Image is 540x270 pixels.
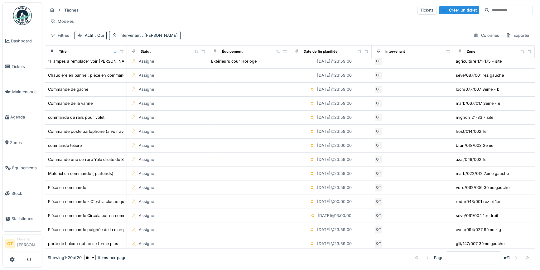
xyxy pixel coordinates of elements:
[317,58,352,64] div: [DATE] @ 23:59:00
[385,49,405,54] div: Intervenant
[456,157,488,162] div: azal/049/002 1er
[374,57,383,66] div: OT
[374,141,383,150] div: OT
[139,199,154,205] div: Assigné
[139,171,154,176] div: Assigné
[374,127,383,136] div: OT
[139,114,154,120] div: Assigné
[48,100,93,106] div: Commande de la vanne
[3,54,42,79] a: Tickets
[48,58,169,64] div: 11 lampes à remplacer voir [PERSON_NAME] pour la commande
[3,104,42,130] a: Agenda
[48,199,275,205] div: Pièce en commande - C'est la cloche qui est cassé il faut commander deux cloche pour WC suspendu ...
[211,58,257,64] div: Extérieurs cour Horloge
[456,199,500,205] div: rodn/043/001 rez et 1er
[456,171,509,176] div: marb/022/012 7ème gauche
[504,255,510,261] strong: of 1
[3,130,42,155] a: Zones
[139,157,154,162] div: Assigné
[374,239,383,248] div: OT
[48,227,146,233] div: Pièce en commande poignée de la marque sobinco,
[48,213,136,219] div: Pièce en commande Circulateur en commande
[456,72,504,78] div: seve/087/001 rez gauche
[374,113,383,122] div: OT
[439,6,479,14] div: Créer un ticket
[48,157,134,162] div: Commande une serrure Yale droite de 80x110
[317,199,352,205] div: [DATE] @ 00:00:00
[467,49,475,54] div: Zone
[119,32,178,38] div: Intervenant
[456,213,498,219] div: seve/061/004 1er droit
[317,227,352,233] div: [DATE] @ 23:59:00
[139,100,154,106] div: Assigné
[456,100,500,106] div: marb/067/017 3ème - e
[471,31,502,40] div: Colonnes
[374,71,383,80] div: OT
[317,185,352,190] div: [DATE] @ 23:59:00
[139,58,154,64] div: Assigné
[456,58,502,64] div: agriculture 171-175 - site
[318,213,351,219] div: [DATE] @ 16:00:00
[456,142,493,148] div: bran/018/003 2ème
[139,185,154,190] div: Assigné
[139,72,154,78] div: Assigné
[317,86,352,92] div: [DATE] @ 23:59:00
[48,72,128,78] div: Chaudière en panne : pièce en commande
[434,255,443,261] div: Page
[141,33,178,38] span: : [PERSON_NAME]
[3,79,42,104] a: Maintenance
[456,227,501,233] div: even/094/027 9ème - g
[11,38,40,44] span: Dashboard
[48,185,86,190] div: Pièce en commande
[139,241,154,247] div: Assigné
[5,237,40,252] a: OT Manager[PERSON_NAME]
[317,157,352,162] div: [DATE] @ 23:59:00
[48,114,104,120] div: commande de rails pour volet
[317,128,352,134] div: [DATE] @ 23:59:00
[374,211,383,220] div: OT
[222,49,243,54] div: Équipement
[12,216,40,222] span: Statistiques
[48,86,88,92] div: Commande de gâche
[139,227,154,233] div: Assigné
[17,237,40,242] div: Manager
[139,142,154,148] div: Assigné
[13,6,32,25] img: Badge_color-CXgf-gQk.svg
[456,185,509,190] div: vdro/062/006 3ème gauche
[456,128,488,134] div: host/014/002 1er
[417,6,436,15] div: Tickets
[317,171,352,176] div: [DATE] @ 23:59:00
[62,7,81,13] strong: Tâches
[374,155,383,164] div: OT
[456,241,504,247] div: gili/147/007 3ème gauche
[374,99,383,108] div: OT
[317,114,352,120] div: [DATE] @ 23:59:00
[317,241,352,247] div: [DATE] @ 23:59:00
[317,142,352,148] div: [DATE] @ 23:00:00
[17,237,40,250] li: [PERSON_NAME]
[47,31,72,40] div: Filtres
[48,142,82,148] div: commande têtière
[10,140,40,146] span: Zones
[84,255,126,261] div: items per page
[317,100,352,106] div: [DATE] @ 23:59:00
[3,181,42,206] a: Stock
[374,183,383,192] div: OT
[503,31,533,40] div: Exporter
[3,206,42,231] a: Statistiques
[374,197,383,206] div: OT
[12,190,40,196] span: Stock
[139,213,154,219] div: Assigné
[48,128,164,134] div: Commande poste parlophone (à voir avec [PERSON_NAME])
[374,85,383,94] div: OT
[317,72,352,78] div: [DATE] @ 23:59:00
[48,241,118,247] div: porte de balcon qui ne se ferme plus
[3,155,42,181] a: Équipements
[12,89,40,95] span: Maintenance
[10,114,40,120] span: Agenda
[304,49,338,54] div: Date de fin planifiée
[139,128,154,134] div: Assigné
[456,114,493,120] div: mignon 21-33 - site
[48,171,113,176] div: Matériel en commande ( plafonds)
[456,86,499,92] div: loch/077/007 3ème - b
